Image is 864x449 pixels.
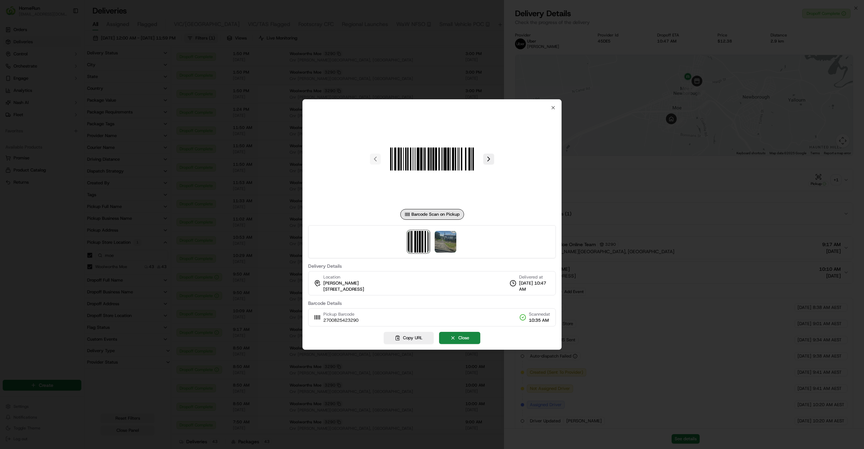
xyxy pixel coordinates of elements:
[435,231,456,253] img: photo_proof_of_delivery image
[323,280,359,286] span: [PERSON_NAME]
[400,209,464,220] div: Barcode Scan on Pickup
[529,317,550,323] span: 10:35 AM
[323,317,358,323] span: 2700825423290
[323,311,358,317] span: Pickup Barcode
[323,274,340,280] span: Location
[519,280,550,292] span: [DATE] 10:47 AM
[323,286,364,292] span: [STREET_ADDRESS]
[384,332,434,344] button: Copy URL
[308,264,556,268] label: Delivery Details
[383,110,481,208] img: barcode_scan_on_pickup image
[529,311,550,317] span: Scanned at
[408,231,429,253] img: barcode_scan_on_pickup image
[519,274,550,280] span: Delivered at
[439,332,480,344] button: Close
[308,301,556,306] label: Barcode Details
